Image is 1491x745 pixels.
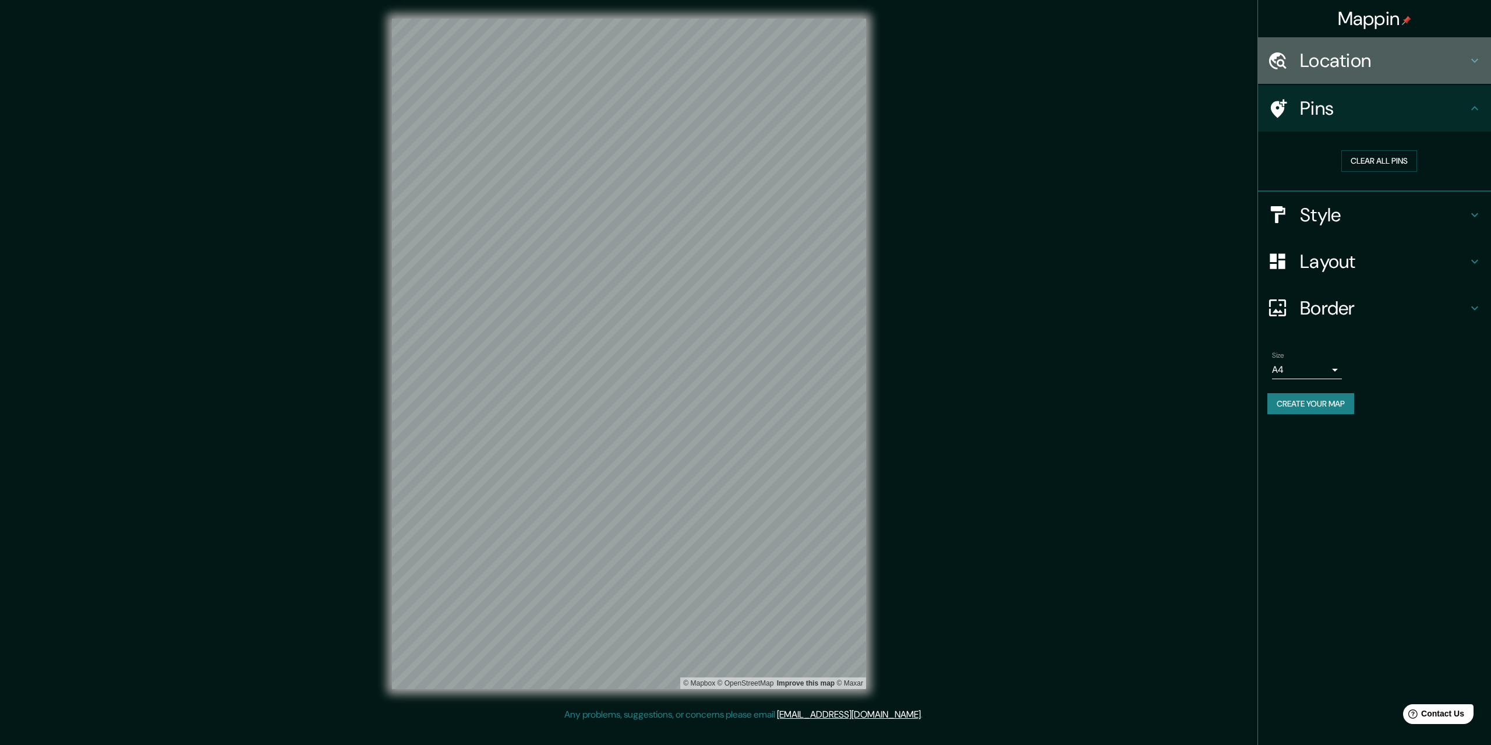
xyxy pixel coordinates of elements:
h4: Pins [1300,97,1468,120]
div: Style [1258,192,1491,238]
a: Map feedback [777,679,835,687]
div: . [923,708,924,722]
a: Mapbox [683,679,715,687]
h4: Location [1300,49,1468,72]
h4: Mappin [1338,7,1412,30]
label: Size [1272,350,1284,360]
div: Border [1258,285,1491,331]
h4: Style [1300,203,1468,227]
button: Clear all pins [1341,150,1417,172]
button: Create your map [1267,393,1354,415]
a: OpenStreetMap [718,679,774,687]
canvas: Map [392,19,866,689]
div: Pins [1258,85,1491,132]
iframe: Help widget launcher [1387,700,1478,732]
p: Any problems, suggestions, or concerns please email . [564,708,923,722]
img: pin-icon.png [1402,16,1411,25]
div: A4 [1272,361,1342,379]
h4: Layout [1300,250,1468,273]
a: [EMAIL_ADDRESS][DOMAIN_NAME] [777,708,921,721]
div: Location [1258,37,1491,84]
h4: Border [1300,296,1468,320]
a: Maxar [836,679,863,687]
div: Layout [1258,238,1491,285]
div: . [924,708,927,722]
